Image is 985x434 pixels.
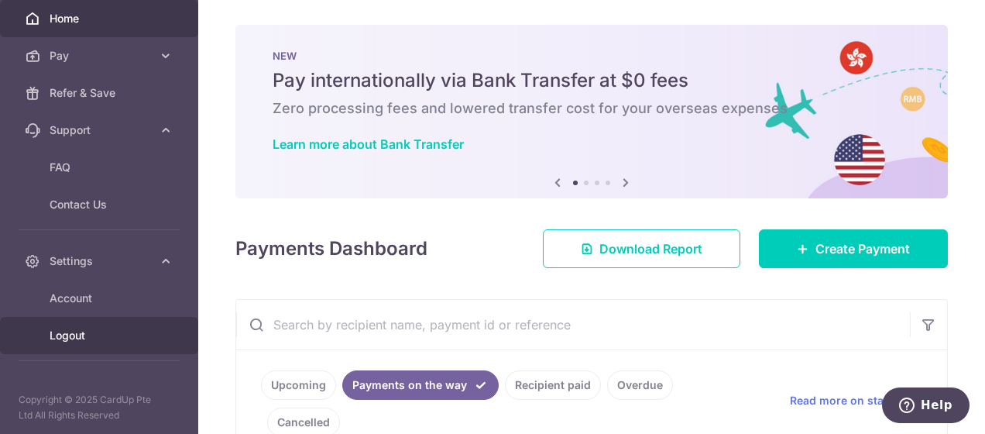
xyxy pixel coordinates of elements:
[50,253,152,269] span: Settings
[236,300,910,350] input: Search by recipient name, payment id or reference
[50,291,152,306] span: Account
[50,122,152,138] span: Support
[815,239,910,258] span: Create Payment
[790,393,928,408] a: Read more on statuses
[342,370,499,400] a: Payments on the way
[50,48,152,64] span: Pay
[790,393,913,408] span: Read more on statuses
[50,197,152,212] span: Contact Us
[273,99,911,118] h6: Zero processing fees and lowered transfer cost for your overseas expenses
[882,387,970,426] iframe: Opens a widget where you can find more information
[235,25,948,198] img: Bank transfer banner
[261,370,336,400] a: Upcoming
[273,68,911,93] h5: Pay internationally via Bank Transfer at $0 fees
[50,11,152,26] span: Home
[50,85,152,101] span: Refer & Save
[235,235,427,263] h4: Payments Dashboard
[50,328,152,343] span: Logout
[505,370,601,400] a: Recipient paid
[607,370,673,400] a: Overdue
[50,160,152,175] span: FAQ
[273,50,911,62] p: NEW
[759,229,948,268] a: Create Payment
[273,136,464,152] a: Learn more about Bank Transfer
[543,229,740,268] a: Download Report
[599,239,702,258] span: Download Report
